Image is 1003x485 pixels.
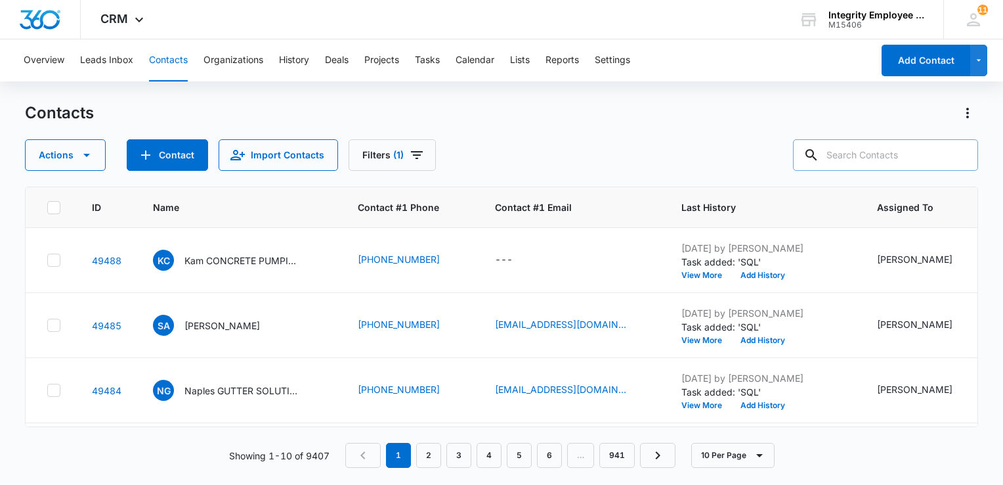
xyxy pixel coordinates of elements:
[184,254,303,267] p: Kam CONCRETE PUMPING INC
[203,39,263,81] button: Organizations
[510,39,530,81] button: Lists
[415,39,440,81] button: Tasks
[364,39,399,81] button: Projects
[957,103,978,124] button: Actions
[731,336,794,344] button: Add History
[793,139,978,171] input: Search Contacts
[149,39,188,81] button: Contacts
[545,39,579,81] button: Reports
[25,139,106,171] button: Actions
[495,382,626,396] a: [EMAIL_ADDRESS][DOMAIN_NAME]
[416,443,441,468] a: Page 2
[358,382,463,398] div: Contact #1 Phone - 2392720670 - Select to Edit Field
[828,20,924,30] div: account id
[393,150,404,160] span: (1)
[681,320,845,334] p: Task added: 'SQL'
[153,380,326,401] div: Name - Naples GUTTER SOLUTIONS LLC - Select to Edit Field
[882,45,970,76] button: Add Contact
[977,5,988,15] span: 11
[100,12,128,26] span: CRM
[358,382,440,396] a: [PHONE_NUMBER]
[495,317,650,333] div: Contact #1 Email - loredosandy@hotmail.com - Select to Edit Field
[681,371,845,385] p: [DATE] by [PERSON_NAME]
[877,252,952,266] div: [PERSON_NAME]
[25,103,94,123] h1: Contacts
[386,443,411,468] em: 1
[877,317,952,331] div: [PERSON_NAME]
[184,384,303,398] p: Naples GUTTER SOLUTIONS LLC
[358,317,463,333] div: Contact #1 Phone - 2392001012 - Select to Edit Field
[731,402,794,409] button: Add History
[640,443,675,468] a: Next Page
[681,241,845,255] p: [DATE] by [PERSON_NAME]
[691,443,775,468] button: 10 Per Page
[358,252,440,266] a: [PHONE_NUMBER]
[495,382,650,398] div: Contact #1 Email - guttersolutions8@gmail.com - Select to Edit Field
[456,39,494,81] button: Calendar
[681,402,731,409] button: View More
[92,255,121,266] a: Navigate to contact details page for Kam CONCRETE PUMPING INC
[345,443,675,468] nav: Pagination
[279,39,309,81] button: History
[495,200,650,214] span: Contact #1 Email
[92,385,121,396] a: Navigate to contact details page for Naples GUTTER SOLUTIONS LLC
[731,271,794,279] button: Add History
[537,443,562,468] a: Page 6
[184,319,260,333] p: [PERSON_NAME]
[681,200,826,214] span: Last History
[828,10,924,20] div: account name
[219,139,338,171] button: Import Contacts
[599,443,635,468] a: Page 941
[127,139,208,171] button: Add Contact
[358,200,463,214] span: Contact #1 Phone
[877,382,952,396] div: [PERSON_NAME]
[507,443,532,468] a: Page 5
[153,250,326,271] div: Name - Kam CONCRETE PUMPING INC - Select to Edit Field
[477,443,501,468] a: Page 4
[977,5,988,15] div: notifications count
[681,271,731,279] button: View More
[229,449,330,463] p: Showing 1-10 of 9407
[92,320,121,331] a: Navigate to contact details page for Sandra ARMENDARIZ
[681,385,845,399] p: Task added: 'SQL'
[325,39,349,81] button: Deals
[495,252,513,268] div: ---
[877,317,976,333] div: Assigned To - Dan Valentino - Select to Edit Field
[24,39,64,81] button: Overview
[681,336,731,344] button: View More
[153,315,174,336] span: SA
[877,382,976,398] div: Assigned To - Dan Valentino - Select to Edit Field
[92,200,102,214] span: ID
[153,250,174,271] span: KC
[358,252,463,268] div: Contact #1 Phone - 2399137277 - Select to Edit Field
[153,380,174,401] span: NG
[595,39,630,81] button: Settings
[153,315,284,336] div: Name - Sandra ARMENDARIZ - Select to Edit Field
[80,39,133,81] button: Leads Inbox
[349,139,436,171] button: Filters
[153,200,307,214] span: Name
[877,252,976,268] div: Assigned To - Dan Valentino - Select to Edit Field
[446,443,471,468] a: Page 3
[495,317,626,331] a: [EMAIL_ADDRESS][DOMAIN_NAME]
[358,317,440,331] a: [PHONE_NUMBER]
[681,306,845,320] p: [DATE] by [PERSON_NAME]
[681,255,845,269] p: Task added: 'SQL'
[495,252,536,268] div: Contact #1 Email - - Select to Edit Field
